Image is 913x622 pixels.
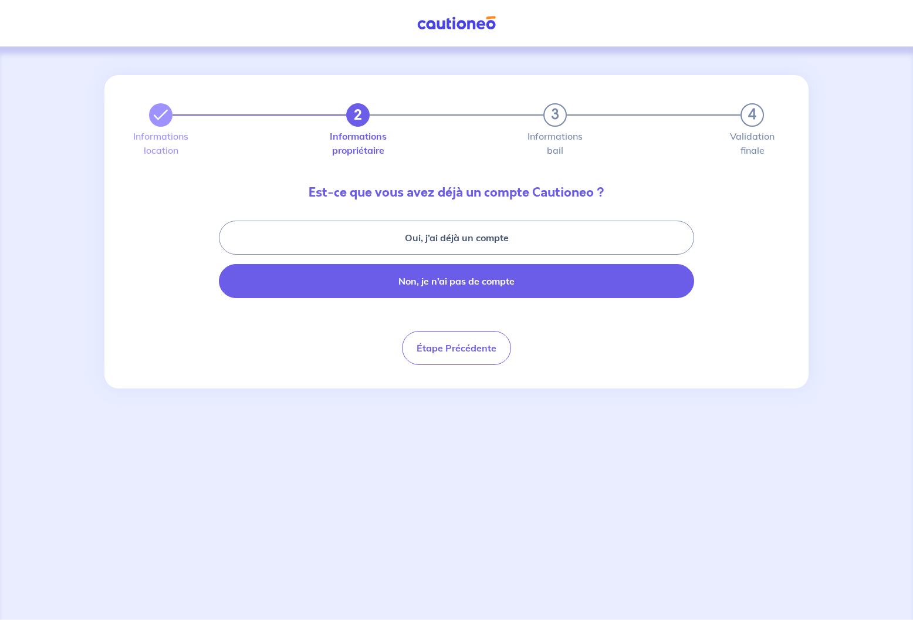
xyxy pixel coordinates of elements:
label: Informations location [149,131,173,155]
label: Informations propriétaire [346,131,370,155]
button: Non, je n’ai pas de compte [219,264,694,298]
button: Oui, j’ai déjà un compte [219,221,694,255]
img: Cautioneo [412,16,501,31]
button: Étape Précédente [402,331,511,365]
label: Validation finale [740,131,764,155]
label: Informations bail [543,131,567,155]
button: 2 [346,103,370,127]
p: Est-ce que vous avez déjà un compte Cautioneo ? [140,183,773,202]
